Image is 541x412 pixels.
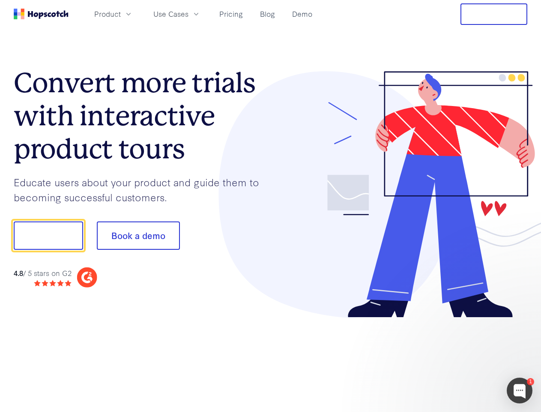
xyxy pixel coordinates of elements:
button: Free Trial [460,3,527,25]
a: Home [14,9,69,19]
span: Product [94,9,121,19]
div: 1 [527,378,534,385]
button: Show me! [14,221,83,250]
button: Product [89,7,138,21]
h1: Convert more trials with interactive product tours [14,67,271,165]
a: Blog [257,7,278,21]
a: Demo [289,7,316,21]
div: / 5 stars on G2 [14,268,72,279]
a: Pricing [216,7,246,21]
button: Use Cases [148,7,206,21]
p: Educate users about your product and guide them to becoming successful customers. [14,175,271,204]
strong: 4.8 [14,268,23,278]
button: Book a demo [97,221,180,250]
span: Use Cases [153,9,188,19]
